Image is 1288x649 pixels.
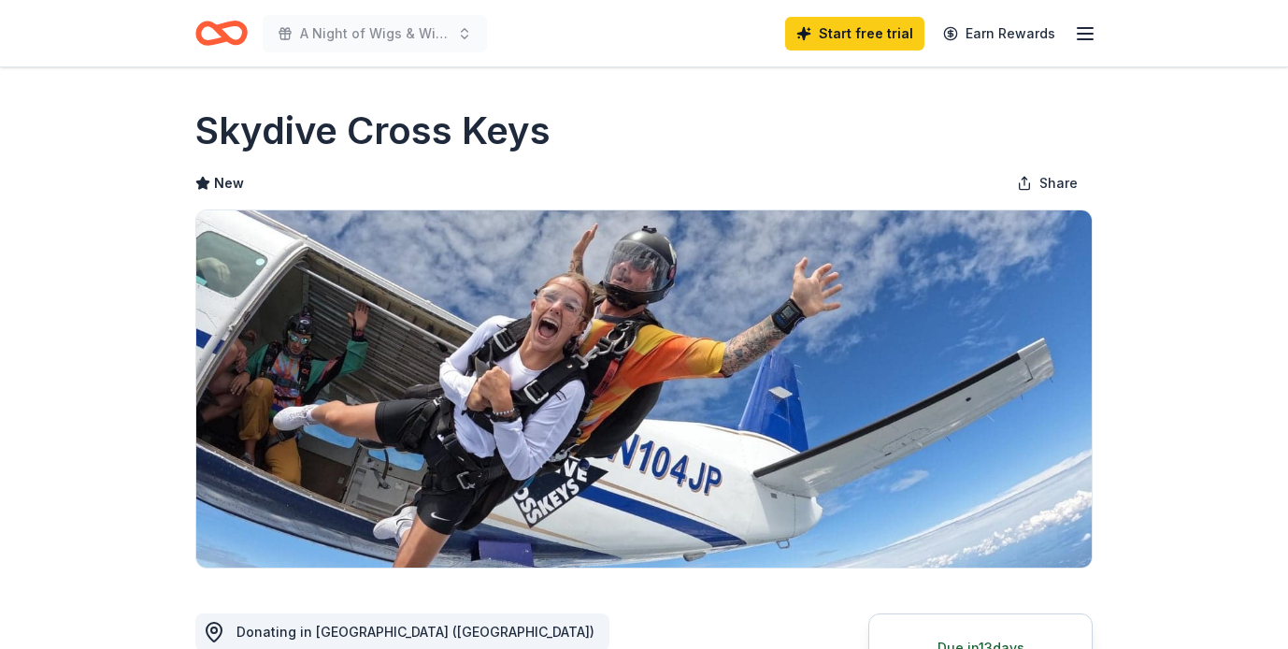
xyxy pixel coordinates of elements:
[195,105,551,157] h1: Skydive Cross Keys
[196,210,1092,568] img: Image for Skydive Cross Keys
[195,11,248,55] a: Home
[236,624,594,640] span: Donating in [GEOGRAPHIC_DATA] ([GEOGRAPHIC_DATA])
[263,15,487,52] button: A Night of Wigs & Wishes
[932,17,1066,50] a: Earn Rewards
[300,22,450,45] span: A Night of Wigs & Wishes
[785,17,924,50] a: Start free trial
[214,172,244,195] span: New
[1039,172,1078,195] span: Share
[1002,165,1093,202] button: Share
